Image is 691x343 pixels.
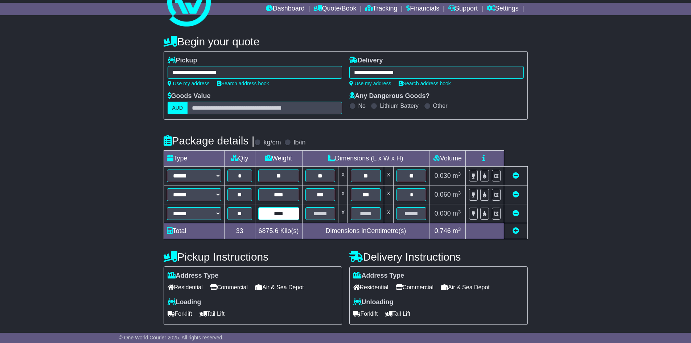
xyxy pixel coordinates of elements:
span: © One World Courier 2025. All rights reserved. [119,335,224,340]
td: Type [164,151,224,167]
h4: Pickup Instructions [164,251,342,263]
label: Delivery [349,57,383,65]
a: Tracking [365,3,397,15]
span: 0.000 [435,210,451,217]
span: Commercial [396,282,433,293]
label: Pickup [168,57,197,65]
label: Goods Value [168,92,211,100]
td: Kilo(s) [255,223,302,239]
span: m [453,210,461,217]
label: kg/cm [263,139,281,147]
a: Remove this item [513,172,519,179]
span: m [453,227,461,234]
h4: Delivery Instructions [349,251,528,263]
sup: 3 [458,226,461,232]
a: Remove this item [513,191,519,198]
h4: Package details | [164,135,255,147]
label: Address Type [353,272,404,280]
a: Search address book [217,81,269,86]
td: x [384,185,393,204]
td: x [384,204,393,223]
label: Lithium Battery [380,102,419,109]
span: m [453,172,461,179]
td: Volume [429,151,466,167]
label: Any Dangerous Goods? [349,92,430,100]
a: Support [448,3,478,15]
span: Residential [168,282,203,293]
a: Settings [487,3,519,15]
label: Loading [168,298,201,306]
td: 33 [224,223,255,239]
span: Tail Lift [385,308,411,319]
label: Unloading [353,298,394,306]
sup: 3 [458,209,461,215]
sup: 3 [458,190,461,196]
span: Commercial [210,282,248,293]
td: Qty [224,151,255,167]
span: Tail Lift [200,308,225,319]
label: lb/in [293,139,305,147]
a: Use my address [168,81,210,86]
a: Quote/Book [313,3,356,15]
span: 0.030 [435,172,451,179]
span: 6875.6 [258,227,278,234]
td: x [338,185,348,204]
a: Search address book [399,81,451,86]
span: Air & Sea Depot [255,282,304,293]
span: 0.060 [435,191,451,198]
a: Remove this item [513,210,519,217]
span: Air & Sea Depot [441,282,490,293]
td: Weight [255,151,302,167]
td: x [338,204,348,223]
td: Dimensions (L x W x H) [302,151,429,167]
h4: Begin your quote [164,36,528,48]
label: Address Type [168,272,219,280]
span: 0.746 [435,227,451,234]
td: x [384,167,393,185]
a: Dashboard [266,3,305,15]
td: Total [164,223,224,239]
a: Use my address [349,81,391,86]
label: AUD [168,102,188,114]
label: No [358,102,366,109]
span: Forklift [353,308,378,319]
sup: 3 [458,171,461,177]
span: m [453,191,461,198]
span: Forklift [168,308,192,319]
span: Residential [353,282,388,293]
a: Financials [406,3,439,15]
label: Other [433,102,448,109]
td: Dimensions in Centimetre(s) [302,223,429,239]
a: Add new item [513,227,519,234]
td: x [338,167,348,185]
